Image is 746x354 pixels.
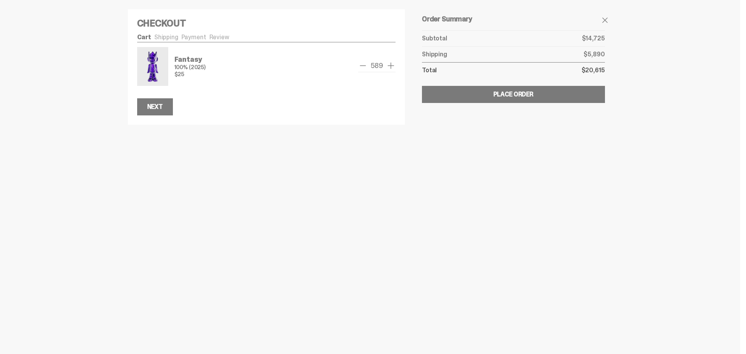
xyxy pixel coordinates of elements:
[368,62,386,69] span: 589
[181,33,206,41] a: Payment
[582,67,605,73] p: $20,615
[154,33,178,41] a: Shipping
[584,51,605,58] p: $5,890
[358,61,368,70] button: remove one
[137,98,173,115] button: Next
[139,49,167,84] img: Fantasy
[174,65,206,70] p: 100% (2025)
[174,56,206,63] p: Fantasy
[137,19,396,28] h4: Checkout
[147,104,163,110] div: Next
[582,35,605,42] p: $14,725
[422,35,447,42] p: Subtotal
[422,86,605,103] button: Place Order
[137,33,151,41] a: Cart
[386,61,396,70] button: add one
[493,91,533,98] div: Place Order
[422,16,605,23] h5: Order Summary
[209,33,229,41] a: Review
[422,51,447,58] p: Shipping
[422,67,437,73] p: Total
[174,71,206,77] p: $25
